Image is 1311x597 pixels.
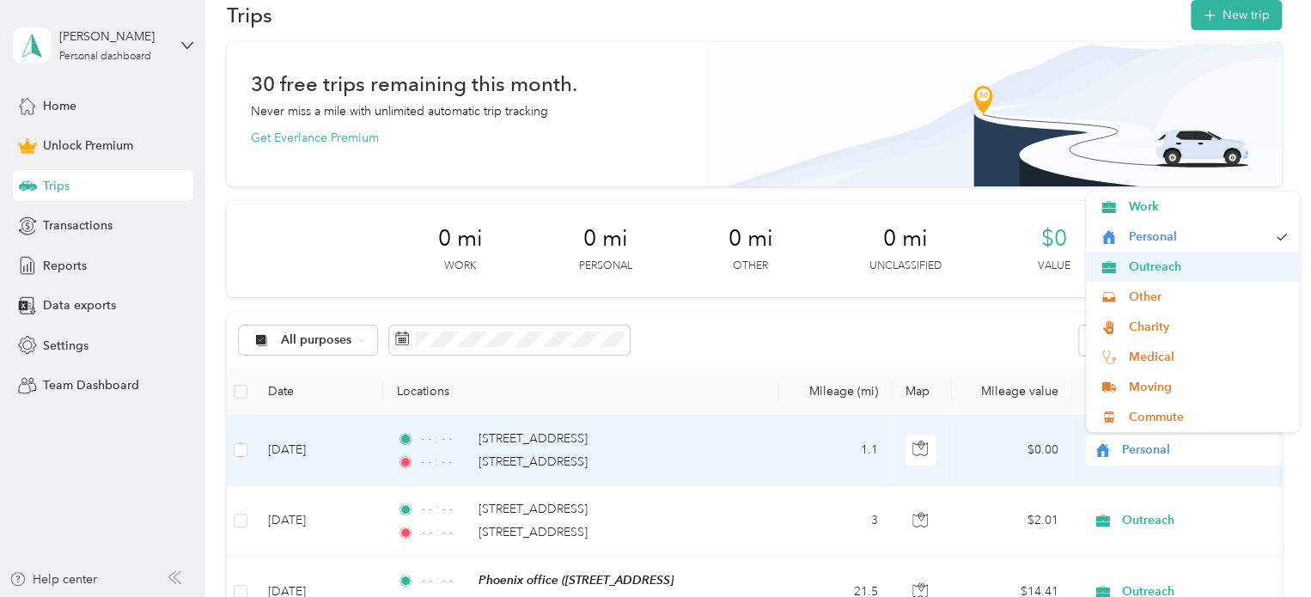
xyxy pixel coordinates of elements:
div: [PERSON_NAME] [59,27,167,46]
div: Personal dashboard [59,52,151,62]
span: Outreach [1128,258,1287,276]
p: Work [444,259,476,274]
td: [DATE] [254,486,383,557]
th: Map [892,369,952,416]
span: 0 mi [729,225,773,253]
span: $0 [1041,225,1067,253]
th: Mileage (mi) [778,369,892,416]
span: Trips [43,177,70,195]
span: Unlock Premium [43,137,133,155]
th: Locations [383,369,778,416]
span: 0 mi [883,225,928,253]
p: Other [733,259,768,274]
button: Get Everlance Premium [251,129,379,147]
span: - - : - - [421,429,470,448]
span: Other [1128,288,1287,306]
td: 1.1 [778,416,892,486]
td: [DATE] [254,416,383,486]
span: [STREET_ADDRESS] [479,454,588,469]
td: $0.00 [952,416,1072,486]
span: [STREET_ADDRESS] [479,525,588,539]
img: Banner [707,42,1282,186]
p: Value [1038,259,1070,274]
span: Work [1128,198,1287,216]
td: 3 [778,486,892,557]
span: Commute [1128,408,1287,426]
span: Team Dashboard [43,376,139,394]
span: Data exports [43,296,116,314]
span: Medical [1128,348,1287,366]
span: Outreach [1122,511,1279,530]
td: $2.01 [952,486,1072,557]
span: - - : - - [421,523,470,542]
span: All purposes [281,334,352,346]
p: Personal [579,259,632,274]
button: Help center [9,570,97,588]
span: Personal [1122,441,1279,460]
span: [STREET_ADDRESS] [479,502,588,516]
span: Home [43,97,76,115]
span: 0 mi [583,225,628,253]
h1: Trips [227,6,272,24]
span: Settings [43,337,88,355]
span: [STREET_ADDRESS] [479,431,588,446]
p: Never miss a mile with unlimited automatic trip tracking [251,102,548,120]
span: Reports [43,257,87,275]
th: Date [254,369,383,416]
span: Transactions [43,216,113,235]
span: Personal [1128,228,1267,246]
span: 0 mi [438,225,483,253]
span: Charity [1128,318,1287,336]
h1: 30 free trips remaining this month. [251,75,577,93]
span: - - : - - [421,571,470,590]
span: - - : - - [421,500,470,519]
span: - - : - - [421,453,470,472]
span: Phoenix office ([STREET_ADDRESS] [479,573,674,587]
iframe: Everlance-gr Chat Button Frame [1215,501,1311,597]
th: Mileage value [952,369,1072,416]
p: Unclassified [869,259,942,274]
span: Moving [1128,378,1287,396]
